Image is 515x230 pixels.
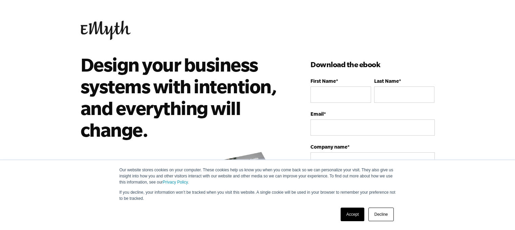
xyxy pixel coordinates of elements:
span: Company name [310,144,347,150]
h3: Download the ebook [310,59,434,70]
a: Decline [368,208,393,221]
span: First Name [310,78,336,84]
p: If you decline, your information won’t be tracked when you visit this website. A single cookie wi... [120,189,396,202]
img: EMyth [81,21,131,40]
h2: Design your business systems with intention, and everything will change. [81,54,281,140]
img: new_roadmap_cover_093019 [216,151,290,221]
span: Last Name [374,78,399,84]
p: Our website stores cookies on your computer. These cookies help us know you when you come back so... [120,167,396,185]
a: Accept [341,208,365,221]
span: Email [310,111,324,117]
a: Privacy Policy [163,180,188,185]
